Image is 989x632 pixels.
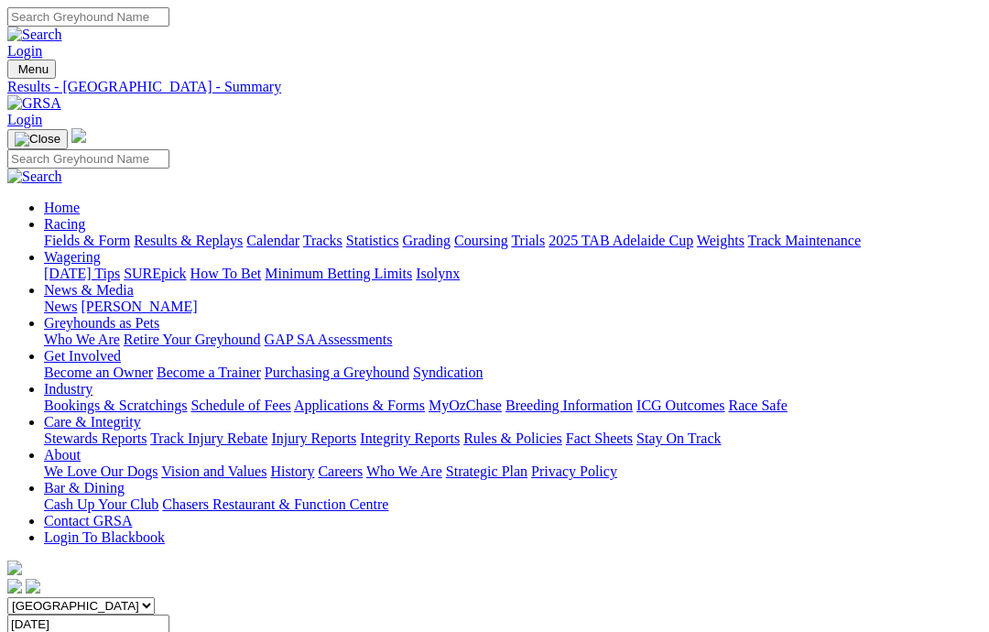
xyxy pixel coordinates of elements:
[454,233,508,248] a: Coursing
[270,463,314,479] a: History
[124,266,186,281] a: SUREpick
[44,200,80,215] a: Home
[81,299,197,314] a: [PERSON_NAME]
[265,332,393,347] a: GAP SA Assessments
[346,233,399,248] a: Statistics
[7,149,169,169] input: Search
[7,169,62,185] img: Search
[44,332,120,347] a: Who We Are
[44,398,982,414] div: Industry
[303,233,342,248] a: Tracks
[44,266,120,281] a: [DATE] Tips
[44,249,101,265] a: Wagering
[44,233,982,249] div: Racing
[44,480,125,496] a: Bar & Dining
[44,447,81,463] a: About
[728,398,787,413] a: Race Safe
[265,365,409,380] a: Purchasing a Greyhound
[531,463,617,479] a: Privacy Policy
[44,513,132,528] a: Contact GRSA
[44,496,158,512] a: Cash Up Your Club
[7,129,68,149] button: Toggle navigation
[44,463,158,479] a: We Love Our Dogs
[7,579,22,594] img: facebook.svg
[697,233,744,248] a: Weights
[748,233,861,248] a: Track Maintenance
[429,398,502,413] a: MyOzChase
[403,233,451,248] a: Grading
[318,463,363,479] a: Careers
[366,463,442,479] a: Who We Are
[7,112,42,127] a: Login
[505,398,633,413] a: Breeding Information
[294,398,425,413] a: Applications & Forms
[636,398,724,413] a: ICG Outcomes
[44,463,982,480] div: About
[271,430,356,446] a: Injury Reports
[44,496,982,513] div: Bar & Dining
[44,398,187,413] a: Bookings & Scratchings
[161,463,266,479] a: Vision and Values
[7,561,22,575] img: logo-grsa-white.png
[190,266,262,281] a: How To Bet
[44,430,982,447] div: Care & Integrity
[44,315,159,331] a: Greyhounds as Pets
[7,60,56,79] button: Toggle navigation
[190,398,290,413] a: Schedule of Fees
[463,430,562,446] a: Rules & Policies
[44,216,85,232] a: Racing
[44,233,130,248] a: Fields & Form
[360,430,460,446] a: Integrity Reports
[44,299,77,314] a: News
[71,128,86,143] img: logo-grsa-white.png
[7,27,62,43] img: Search
[636,430,721,446] a: Stay On Track
[44,365,153,380] a: Become an Owner
[157,365,261,380] a: Become a Trainer
[124,332,261,347] a: Retire Your Greyhound
[44,348,121,364] a: Get Involved
[446,463,527,479] a: Strategic Plan
[7,95,61,112] img: GRSA
[44,282,134,298] a: News & Media
[44,381,92,397] a: Industry
[566,430,633,446] a: Fact Sheets
[416,266,460,281] a: Isolynx
[511,233,545,248] a: Trials
[134,233,243,248] a: Results & Replays
[413,365,483,380] a: Syndication
[44,332,982,348] div: Greyhounds as Pets
[15,132,60,147] img: Close
[549,233,693,248] a: 2025 TAB Adelaide Cup
[7,79,982,95] a: Results - [GEOGRAPHIC_DATA] - Summary
[44,365,982,381] div: Get Involved
[265,266,412,281] a: Minimum Betting Limits
[44,266,982,282] div: Wagering
[44,414,141,430] a: Care & Integrity
[44,430,147,446] a: Stewards Reports
[150,430,267,446] a: Track Injury Rebate
[44,529,165,545] a: Login To Blackbook
[162,496,388,512] a: Chasers Restaurant & Function Centre
[246,233,299,248] a: Calendar
[26,579,40,594] img: twitter.svg
[7,43,42,59] a: Login
[7,7,169,27] input: Search
[44,299,982,315] div: News & Media
[18,62,49,76] span: Menu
